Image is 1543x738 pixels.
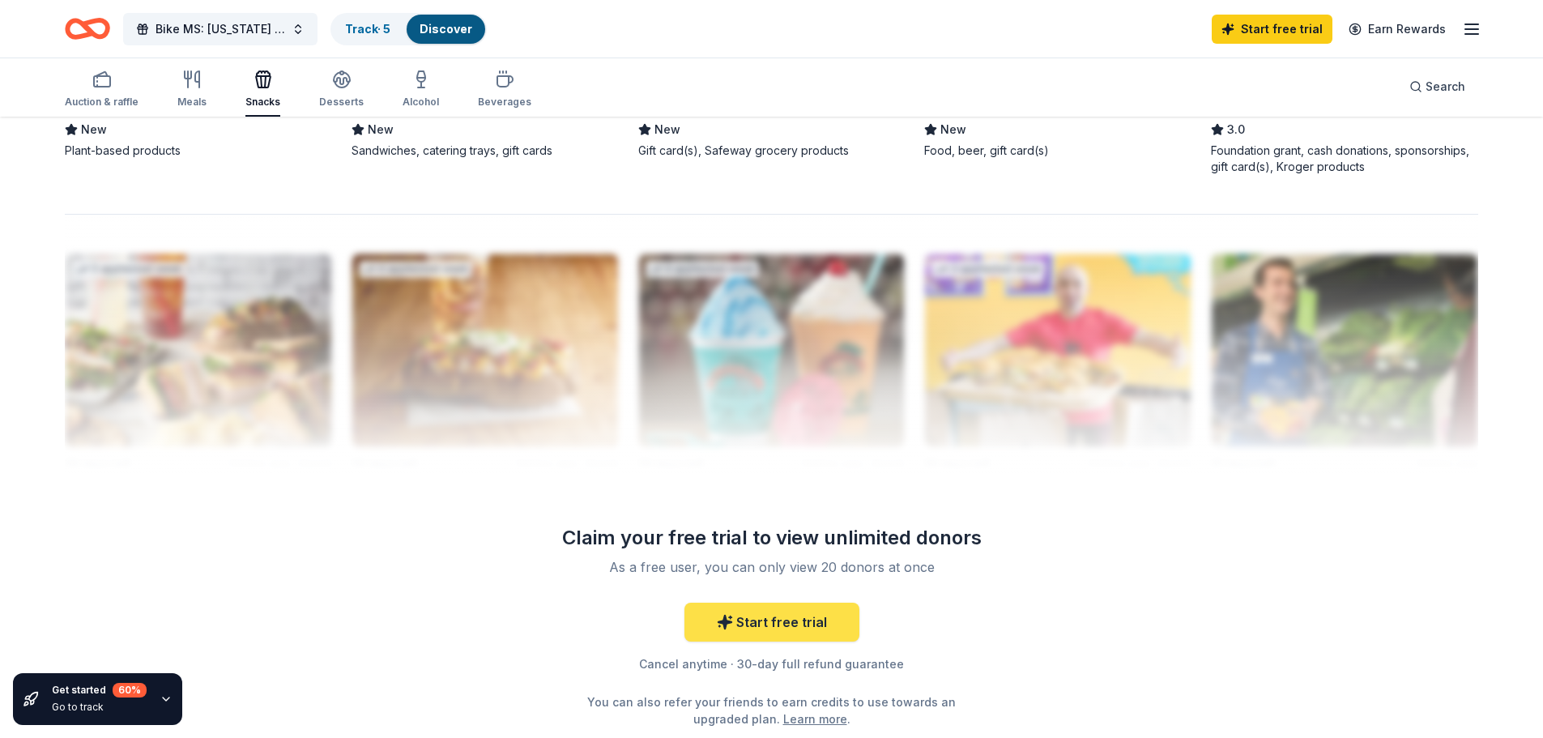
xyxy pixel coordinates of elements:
[1339,15,1456,44] a: Earn Rewards
[539,655,1005,674] div: Cancel anytime · 30-day full refund guarantee
[319,63,364,117] button: Desserts
[420,22,472,36] a: Discover
[1211,143,1478,175] div: Foundation grant, cash donations, sponsorships, gift card(s), Kroger products
[52,701,147,714] div: Go to track
[478,96,531,109] div: Beverages
[654,120,680,139] span: New
[319,96,364,109] div: Desserts
[478,63,531,117] button: Beverages
[558,557,986,577] div: As a free user, you can only view 20 donors at once
[403,96,439,109] div: Alcohol
[65,63,139,117] button: Auction & raffle
[403,63,439,117] button: Alcohol
[1227,120,1245,139] span: 3.0
[52,683,147,697] div: Get started
[352,143,619,159] div: Sandwiches, catering trays, gift cards
[330,13,487,45] button: Track· 5Discover
[65,10,110,48] a: Home
[65,143,332,159] div: Plant-based products
[245,96,280,109] div: Snacks
[684,603,859,642] a: Start free trial
[156,19,285,39] span: Bike MS: [US_STATE] 2025
[177,63,207,117] button: Meals
[113,683,147,697] div: 60 %
[368,120,394,139] span: New
[539,525,1005,551] div: Claim your free trial to view unlimited donors
[1212,15,1332,44] a: Start free trial
[924,143,1191,159] div: Food, beer, gift card(s)
[245,63,280,117] button: Snacks
[584,693,960,727] div: You can also refer your friends to earn credits to use towards an upgraded plan. .
[177,96,207,109] div: Meals
[81,120,107,139] span: New
[783,710,847,727] a: Learn more
[1426,77,1465,96] span: Search
[638,143,906,159] div: Gift card(s), Safeway grocery products
[123,13,318,45] button: Bike MS: [US_STATE] 2025
[1396,70,1478,103] button: Search
[940,120,966,139] span: New
[65,96,139,109] div: Auction & raffle
[345,22,390,36] a: Track· 5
